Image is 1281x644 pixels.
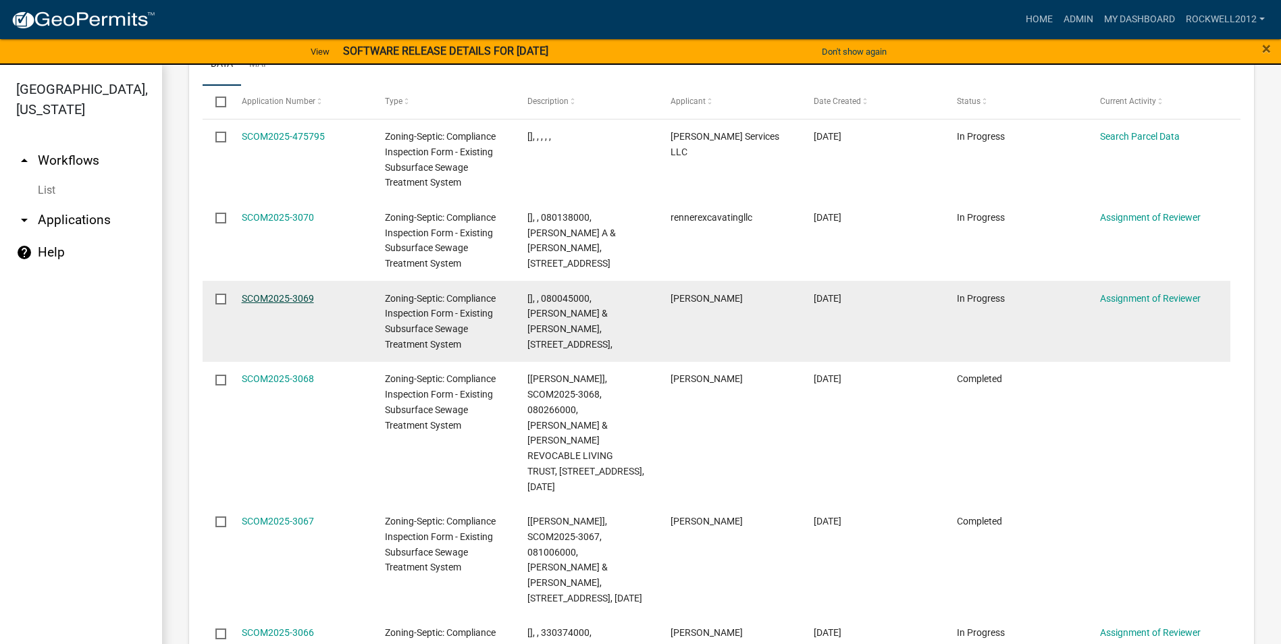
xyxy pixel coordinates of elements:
span: Current Activity [1100,97,1156,106]
span: rennerexcavatingllc [671,212,752,223]
span: [], , 080138000, LAWRENCE A & PATRICIA L BAASCH, 25469 OAKLAND BEACH LN, [527,212,616,269]
span: Completed [957,373,1002,384]
button: Don't show again [816,41,892,63]
span: Date Created [814,97,861,106]
span: In Progress [957,627,1005,638]
datatable-header-cell: Application Number [228,86,371,118]
span: In Progress [957,131,1005,142]
span: JenCo Services LLC [671,131,779,157]
a: View [305,41,335,63]
span: Application Number [242,97,315,106]
span: × [1262,39,1271,58]
strong: SOFTWARE RELEASE DETAILS FOR [DATE] [343,45,548,57]
button: Close [1262,41,1271,57]
span: [], , 080045000, JOSEPH A & INEZ J DEPIANO, 26324 PARADISE POINT RD, [527,293,612,350]
a: SCOM2025-3069 [242,293,314,304]
span: 09/09/2025 [814,516,841,527]
a: Rockwell2012 [1180,7,1270,32]
span: [Susan Rockwell], SCOM2025-3068, 080266000, TODD G JOHNSTON & KATHERINE M JOHNSTON REVOCABLE LIVI... [527,373,644,491]
datatable-header-cell: Current Activity [1087,86,1230,118]
span: Zoning-Septic: Compliance Inspection Form - Existing Subsurface Sewage Treatment System [385,516,496,572]
a: My Dashboard [1099,7,1180,32]
a: Assignment of Reviewer [1100,627,1201,638]
span: Philip Stoll [671,516,743,527]
span: In Progress [957,293,1005,304]
span: 09/09/2025 [814,373,841,384]
span: [Susan Rockwell], SCOM2025-3067, 081006000, WILLIAM H & SUSAN A FERRYMAN, 20322 CO RD 131, 09/09/... [527,516,642,603]
a: Assignment of Reviewer [1100,293,1201,304]
span: 09/09/2025 [814,131,841,142]
a: SCOM2025-3070 [242,212,314,223]
a: SCOM2025-475795 [242,131,325,142]
span: In Progress [957,212,1005,223]
span: Philip Stoll [671,627,743,638]
a: Home [1020,7,1058,32]
span: Philip Stoll [671,373,743,384]
span: Type [385,97,402,106]
datatable-header-cell: Description [515,86,658,118]
span: Applicant [671,97,706,106]
a: Admin [1058,7,1099,32]
span: Zoning-Septic: Compliance Inspection Form - Existing Subsurface Sewage Treatment System [385,212,496,269]
a: SCOM2025-3068 [242,373,314,384]
span: Completed [957,516,1002,527]
span: 09/09/2025 [814,212,841,223]
span: Status [957,97,981,106]
a: Search Parcel Data [1100,131,1180,142]
datatable-header-cell: Applicant [658,86,801,118]
datatable-header-cell: Type [371,86,515,118]
span: Description [527,97,569,106]
datatable-header-cell: Select [203,86,228,118]
datatable-header-cell: Date Created [801,86,944,118]
span: Philip Stoll [671,293,743,304]
i: help [16,244,32,261]
span: 09/09/2025 [814,293,841,304]
span: [], , , , , [527,131,551,142]
span: Zoning-Septic: Compliance Inspection Form - Existing Subsurface Sewage Treatment System [385,131,496,188]
datatable-header-cell: Status [944,86,1087,118]
a: Assignment of Reviewer [1100,212,1201,223]
span: 09/09/2025 [814,627,841,638]
span: Zoning-Septic: Compliance Inspection Form - Existing Subsurface Sewage Treatment System [385,293,496,350]
span: Zoning-Septic: Compliance Inspection Form - Existing Subsurface Sewage Treatment System [385,373,496,430]
i: arrow_drop_down [16,212,32,228]
a: SCOM2025-3067 [242,516,314,527]
i: arrow_drop_up [16,153,32,169]
a: SCOM2025-3066 [242,627,314,638]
